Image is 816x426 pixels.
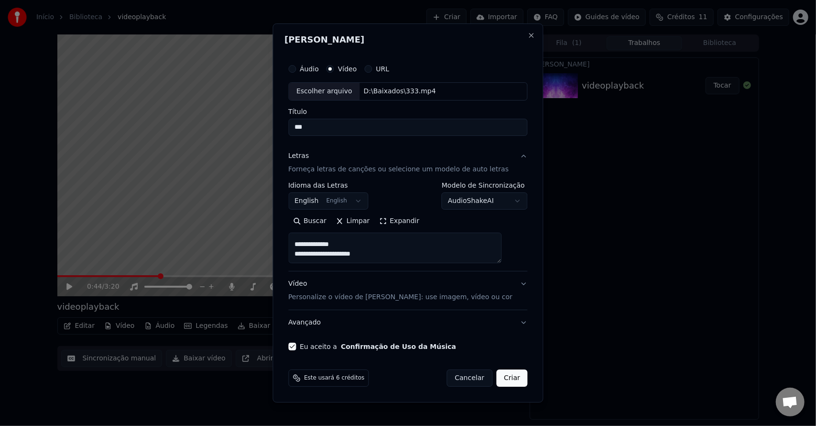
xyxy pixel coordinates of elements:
[288,182,528,271] div: LetrasForneça letras de canções ou selecione um modelo de auto letras
[374,213,424,229] button: Expandir
[304,374,364,382] span: Este usará 6 créditos
[300,66,319,72] label: Áudio
[288,279,512,302] div: Vídeo
[496,370,528,387] button: Criar
[288,108,528,115] label: Título
[288,271,528,310] button: VídeoPersonalize o vídeo de [PERSON_NAME]: use imagem, vídeo ou cor
[288,165,509,174] p: Forneça letras de canções ou selecione um modelo de auto letras
[288,182,369,189] label: Idioma das Letras
[288,213,331,229] button: Buscar
[284,35,532,44] h2: [PERSON_NAME]
[360,87,440,96] div: D:\Baixados\333.mp4
[289,83,360,100] div: Escolher arquivo
[288,151,309,161] div: Letras
[446,370,492,387] button: Cancelar
[288,310,528,335] button: Avançado
[288,292,512,302] p: Personalize o vídeo de [PERSON_NAME]: use imagem, vídeo ou cor
[300,343,456,350] label: Eu aceito a
[338,66,357,72] label: Vídeo
[341,343,456,350] button: Eu aceito a
[442,182,528,189] label: Modelo de Sincronização
[288,144,528,182] button: LetrasForneça letras de canções ou selecione um modelo de auto letras
[331,213,375,229] button: Limpar
[376,66,389,72] label: URL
